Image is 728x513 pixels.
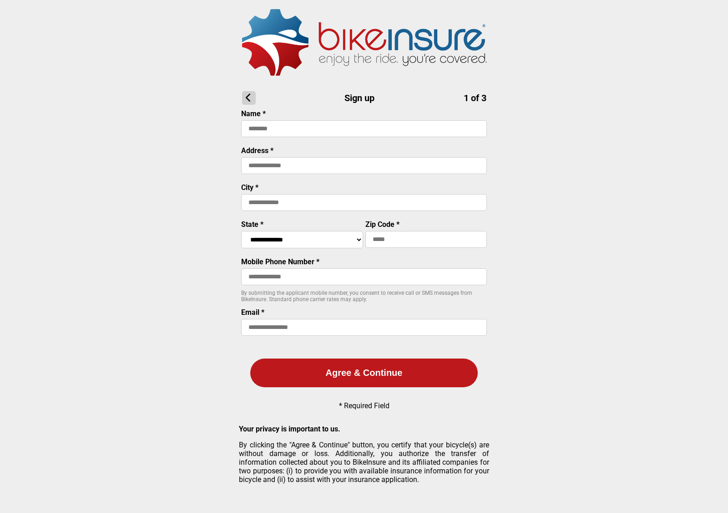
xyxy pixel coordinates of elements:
p: * Required Field [339,401,389,410]
span: 1 of 3 [464,92,486,103]
h1: Sign up [242,91,486,105]
label: Address * [241,146,273,155]
label: Email * [241,308,264,317]
label: Zip Code * [365,220,399,229]
p: By submitting the applicant mobile number, you consent to receive call or SMS messages from BikeI... [241,290,487,303]
label: City * [241,183,258,192]
p: By clicking the "Agree & Continue" button, you certify that your bicycle(s) are without damage or... [239,441,489,484]
label: Mobile Phone Number * [241,257,319,266]
strong: Your privacy is important to us. [239,425,340,433]
label: State * [241,220,263,229]
label: Name * [241,109,266,118]
button: Agree & Continue [250,359,478,387]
